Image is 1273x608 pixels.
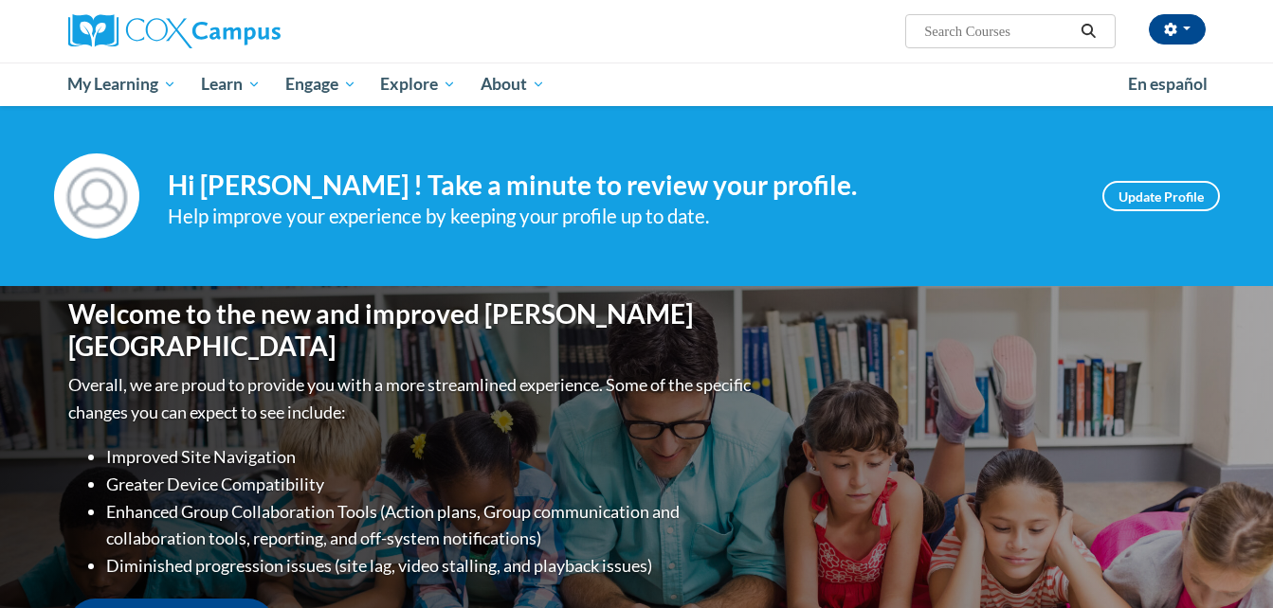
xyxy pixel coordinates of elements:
[168,201,1074,232] div: Help improve your experience by keeping your profile up to date.
[1128,74,1208,94] span: En español
[56,63,190,106] a: My Learning
[1074,20,1102,43] button: Search
[68,371,755,426] p: Overall, we are proud to provide you with a more streamlined experience. Some of the specific cha...
[168,170,1074,202] h4: Hi [PERSON_NAME] ! Take a minute to review your profile.
[922,20,1074,43] input: Search Courses
[68,14,428,48] a: Cox Campus
[1149,14,1206,45] button: Account Settings
[368,63,468,106] a: Explore
[106,443,755,471] li: Improved Site Navigation
[68,14,281,48] img: Cox Campus
[380,73,456,96] span: Explore
[1116,64,1220,104] a: En español
[1197,532,1258,593] iframe: Button to launch messaging window
[106,471,755,498] li: Greater Device Compatibility
[481,73,545,96] span: About
[201,73,261,96] span: Learn
[68,298,755,362] h1: Welcome to the new and improved [PERSON_NAME][GEOGRAPHIC_DATA]
[189,63,273,106] a: Learn
[54,153,139,239] img: Profile Image
[106,498,755,553] li: Enhanced Group Collaboration Tools (Action plans, Group communication and collaboration tools, re...
[40,63,1234,106] div: Main menu
[468,63,557,106] a: About
[285,73,356,96] span: Engage
[67,73,176,96] span: My Learning
[106,552,755,580] li: Diminished progression issues (site lag, video stalling, and playback issues)
[1102,181,1220,211] a: Update Profile
[273,63,369,106] a: Engage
